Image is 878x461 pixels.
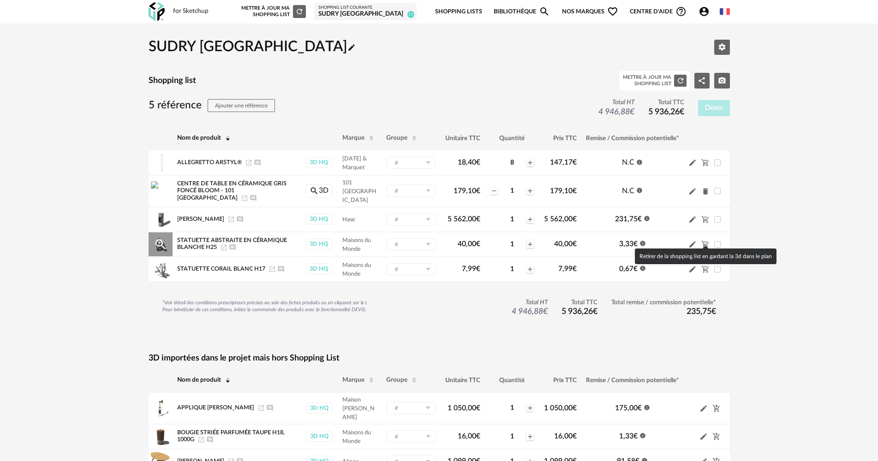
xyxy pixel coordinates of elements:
[386,263,436,276] div: Sélectionner un groupe
[197,437,205,442] span: Launch icon
[476,404,480,412] span: €
[644,403,650,411] span: Information icon
[712,404,721,412] span: Cart Plus icon
[306,431,333,442] div: 3D HQ
[688,240,697,248] span: Pencil icon
[476,432,480,440] span: €
[305,263,333,275] div: 3D HQ
[633,432,638,440] span: €
[305,157,333,168] a: 3D HQ
[305,402,333,414] a: 3D HQ
[499,159,526,167] div: 8
[701,187,710,195] span: Delete icon
[639,239,646,247] span: Information icon
[720,6,730,17] img: fr
[458,432,480,440] span: 16,00
[476,265,480,272] span: €
[701,159,710,166] span: Cart Minus icon
[622,187,634,195] span: N.C
[573,240,577,248] span: €
[630,108,634,116] span: €
[499,187,526,195] div: 1
[305,157,333,168] div: 3D HQ
[581,368,684,393] th: Remise / Commission potentielle*
[310,187,319,194] span: Magnify icon
[688,215,697,224] span: Pencil icon
[177,160,242,165] span: ALLEGRETTO ARSTYL®
[245,160,252,165] span: Launch icon
[386,156,436,169] div: Sélectionner un groupe
[177,266,265,272] span: Statuette corail blanc H17
[386,238,436,251] div: Sélectionner un groupe
[623,74,671,87] div: Mettre à jour ma Shopping List
[512,299,548,307] span: Total HT
[458,240,480,248] span: 40,00
[151,153,170,172] img: Product pack shot
[526,159,534,166] span: Plus icon
[615,215,642,223] span: 231,75
[607,6,618,17] span: Heart Outline icon
[611,299,716,307] span: Total remise / commission potentielle*
[598,99,634,107] span: Total HT
[644,214,650,222] span: Information icon
[441,368,485,393] th: Unitaire TTC
[526,216,534,223] span: Plus icon
[305,184,333,198] a: Magnify icon3D
[688,187,697,195] span: Pencil icon
[476,240,480,248] span: €
[318,10,412,18] div: SUDRY [GEOGRAPHIC_DATA]
[448,404,480,412] span: 1 050,00
[454,187,480,195] span: 179,10
[342,397,375,420] span: Maison [PERSON_NAME]
[476,159,480,166] span: €
[593,307,597,316] span: €
[598,108,634,116] span: 4 946,88
[543,307,548,316] span: €
[306,402,333,414] div: 3D HQ
[499,240,526,248] div: 1
[675,6,687,17] span: Help Circle Outline icon
[305,263,333,275] a: 3D HQ
[342,217,355,222] span: Hase
[241,195,248,201] a: Launch icon
[714,73,730,89] button: Camera icon
[257,405,265,410] a: Launch icon
[636,186,643,194] span: Information icon
[688,158,697,167] span: Pencil icon
[526,241,534,248] span: Plus icon
[305,213,333,225] a: 3D HQ
[435,1,482,23] a: Shopping Lists
[699,6,714,17] span: Account Circle icon
[701,265,710,272] span: Cart Minus icon
[619,265,638,272] span: 0,67
[562,1,618,23] span: Nos marques
[266,405,274,410] span: Ajouter un commentaire
[573,404,577,412] span: €
[149,99,275,112] h3: 5 référence
[173,7,209,16] div: for Sketchup
[701,240,710,248] span: Cart Minus icon
[698,77,706,84] span: Share Variant icon
[254,160,261,165] span: Ajouter un commentaire
[149,76,196,86] h4: Shopping list
[305,238,333,250] div: 3D HQ
[151,210,170,229] img: Product pack shot
[162,300,368,313] div: *Voir détail des conditions prescripteurs précises au sein des fiches produits ou en cliquant sur...
[699,6,710,17] span: Account Circle icon
[550,159,577,166] span: 147,17
[638,215,642,223] span: €
[554,240,577,248] span: 40,00
[636,158,643,165] span: Information icon
[699,432,708,441] span: Pencil icon
[688,265,697,273] span: Pencil icon
[718,77,726,84] span: Camera icon
[441,126,485,151] th: Unitaire TTC
[573,265,577,272] span: €
[295,9,304,14] span: Refresh icon
[386,184,436,197] div: Sélectionner un groupe
[476,187,480,195] span: €
[342,180,376,203] span: 101 [GEOGRAPHIC_DATA]
[386,213,436,226] div: Sélectionner un groupe
[699,404,708,413] span: Pencil icon
[526,404,534,412] span: Plus icon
